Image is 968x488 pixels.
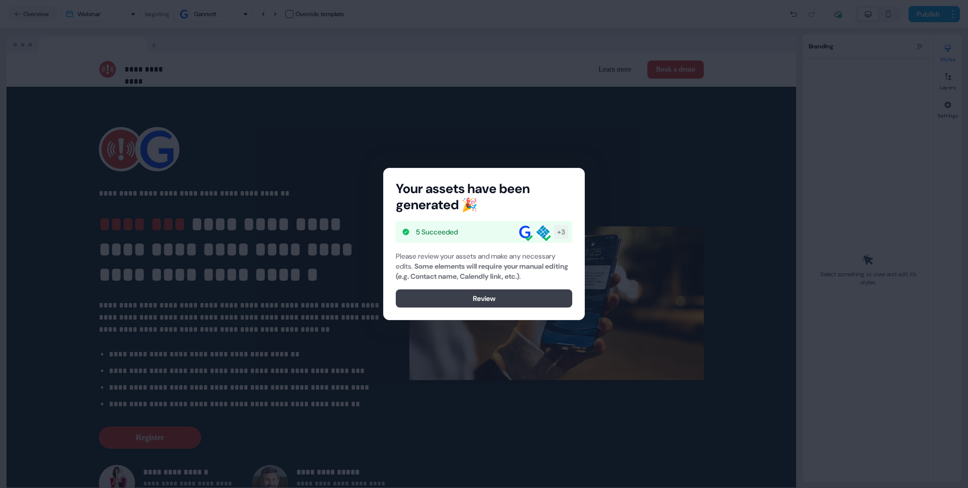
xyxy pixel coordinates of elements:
div: Please review your assets and make any necessary edits. . [396,251,572,281]
div: Your assets have been generated 🎉 [396,180,572,213]
button: Review [396,289,572,308]
div: 5 Succeeded [416,227,458,237]
b: Some elements will require your manual editing (e.g. Contact name, Calendly link, etc.) [396,262,568,281]
div: + 3 [557,227,565,237]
